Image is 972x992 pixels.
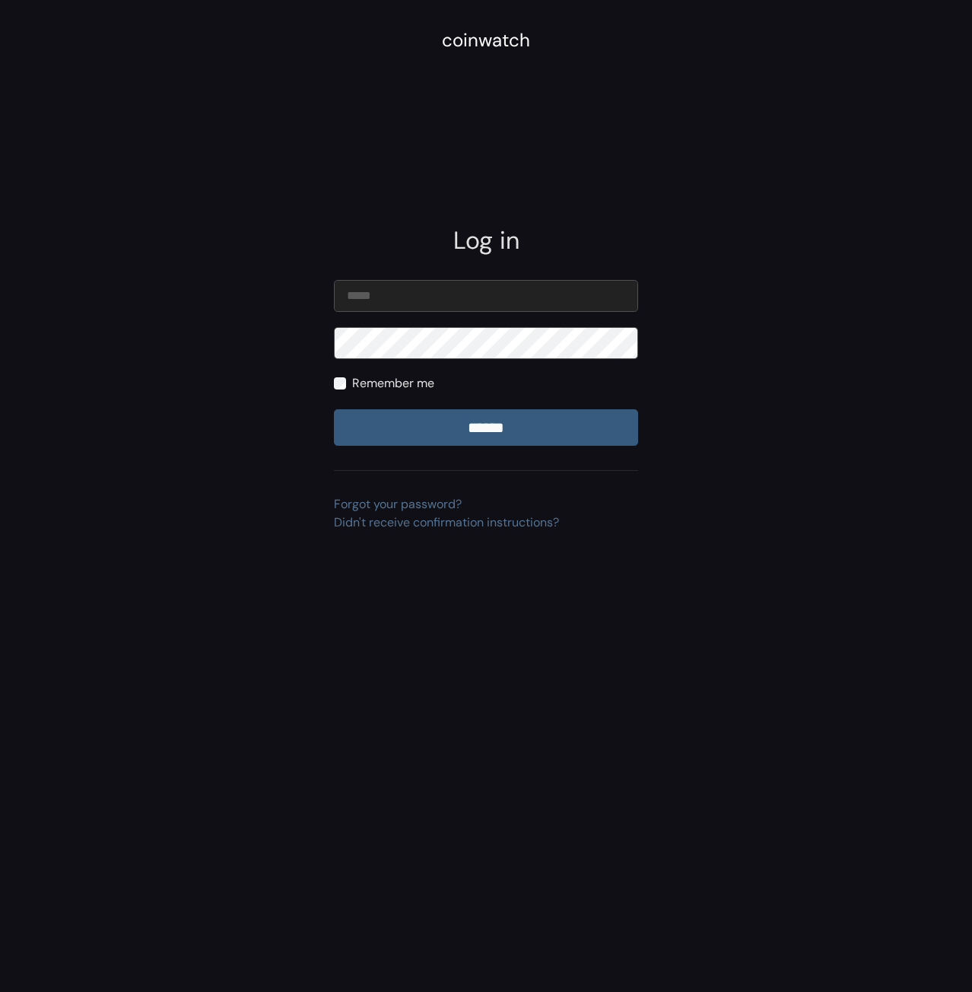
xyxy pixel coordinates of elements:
[442,27,530,54] div: coinwatch
[352,374,434,393] label: Remember me
[334,226,638,255] h2: Log in
[442,34,530,50] a: coinwatch
[334,514,559,530] a: Didn't receive confirmation instructions?
[334,496,462,512] a: Forgot your password?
